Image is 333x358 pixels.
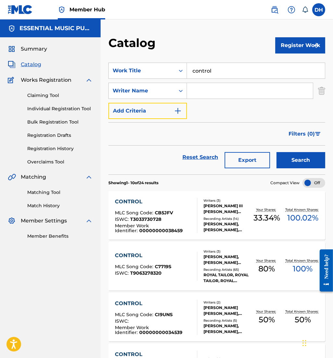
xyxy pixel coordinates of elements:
[115,270,130,276] span: ISWC :
[312,42,320,49] img: f7272a7cc735f4ea7f67.svg
[275,37,325,54] button: Register Work
[115,223,149,233] span: Member Work Identifier :
[203,267,249,272] div: Recording Artists ( 65 )
[21,76,71,84] span: Works Registration
[21,173,46,181] span: Matching
[203,300,249,305] div: Writers ( 2 )
[286,258,320,263] p: Total Known Shares:
[130,270,162,276] span: T9063278320
[225,152,270,168] button: Export
[155,312,173,317] span: CI9UNS
[203,318,249,323] div: Recording Artists ( 5 )
[27,132,93,139] a: Registration Drafts
[27,92,93,99] a: Claiming Tool
[203,254,249,266] div: [PERSON_NAME], [PERSON_NAME] [PERSON_NAME]
[115,252,171,259] div: CONTROL
[286,309,320,314] p: Total Known Shares:
[108,103,187,119] button: Add Criteria
[8,76,16,84] img: Works Registration
[115,264,155,269] span: MLC Song Code :
[108,293,325,341] a: CONTROLMLC Song Code:CI9UNSISWC:Member Work Identifier:00000000034539Writers (2)[PERSON_NAME] [PE...
[287,212,318,224] span: 100.02 %
[301,327,333,358] iframe: Chat Widget
[108,63,325,174] form: Search Form
[8,25,16,32] img: Accounts
[115,318,130,324] span: ISWC :
[203,203,249,215] div: [PERSON_NAME] III [PERSON_NAME] [PERSON_NAME], [PERSON_NAME] [PERSON_NAME]
[139,329,182,335] span: 00000000034539
[108,242,325,291] a: CONTROLMLC Song Code:C7719SISWC:T9063278320Writers (3)[PERSON_NAME], [PERSON_NAME] [PERSON_NAME]R...
[277,152,325,168] button: Search
[19,25,93,32] h5: ESSENTIAL MUSIC PUBLISHING
[115,300,192,307] div: CONTROL
[130,216,161,222] span: T3033730728
[302,333,306,353] div: Drag
[203,198,249,203] div: Writers ( 3 )
[155,264,171,269] span: C7719S
[8,61,16,68] img: Catalog
[115,325,149,335] span: Member Work Identifier :
[115,210,155,216] span: MLC Song Code :
[21,217,67,225] span: Member Settings
[115,216,130,222] span: ISWC :
[312,3,325,16] div: User Menu
[113,87,171,95] div: Writer Name
[256,258,277,263] p: Your Shares:
[271,6,278,14] img: search
[203,323,249,335] div: [PERSON_NAME], [PERSON_NAME], [PERSON_NAME], [PERSON_NAME], [PERSON_NAME]
[85,217,93,225] img: expand
[286,207,320,212] p: Total Known Shares:
[288,6,295,14] img: help
[179,150,221,164] a: Reset Search
[8,217,16,225] img: Member Settings
[289,130,315,138] span: Filters ( 0 )
[27,105,93,112] a: Individual Registration Tool
[8,61,41,68] a: CatalogCatalog
[85,173,93,181] img: expand
[21,61,41,68] span: Catalog
[174,107,182,115] img: 9d2ae6d4665cec9f34b9.svg
[318,83,325,99] img: Delete Criterion
[27,119,93,125] a: Bulk Registration Tool
[8,5,33,14] img: MLC Logo
[285,3,298,16] div: Help
[315,245,333,297] iframe: Resource Center
[259,314,275,326] span: 50 %
[108,36,159,50] h2: Catalog
[253,212,280,224] span: 33.34 %
[268,3,281,16] a: Public Search
[203,216,249,221] div: Recording Artists ( 14 )
[155,210,173,216] span: CB5JFV
[203,272,249,284] div: ROYAL TAILOR, ROYAL TAILOR, ROYAL TAILOR, ROYAL TAILOR, ROYAL TUSK
[203,221,249,233] div: [PERSON_NAME], [PERSON_NAME], [PERSON_NAME], [PERSON_NAME], [PERSON_NAME]
[21,45,47,53] span: Summary
[302,6,308,13] div: Notifications
[285,126,325,142] button: Filters (0)
[256,207,277,212] p: Your Shares:
[85,76,93,84] img: expand
[270,180,300,186] span: Compact View
[27,202,93,209] a: Match History
[8,45,16,53] img: Summary
[139,228,183,233] span: 00000000038459
[115,198,192,206] div: CONTROL
[108,191,325,240] a: CONTROLMLC Song Code:CB5JFVISWC:T3033730728Member Work Identifier:00000000038459Writers (3)[PERSO...
[27,159,93,165] a: Overclaims Tool
[58,6,66,14] img: Top Rightsholder
[8,173,16,181] img: Matching
[115,312,155,317] span: MLC Song Code :
[27,189,93,196] a: Matching Tool
[295,314,311,326] span: 50 %
[256,309,277,314] p: Your Shares:
[108,180,158,186] p: Showing 1 - 10 of 24 results
[315,132,321,136] img: filter
[27,233,93,240] a: Member Benefits
[203,249,249,254] div: Writers ( 3 )
[113,67,171,75] div: Work Title
[27,145,93,152] a: Registration History
[8,45,47,53] a: SummarySummary
[203,305,249,316] div: [PERSON_NAME] [PERSON_NAME], [PERSON_NAME]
